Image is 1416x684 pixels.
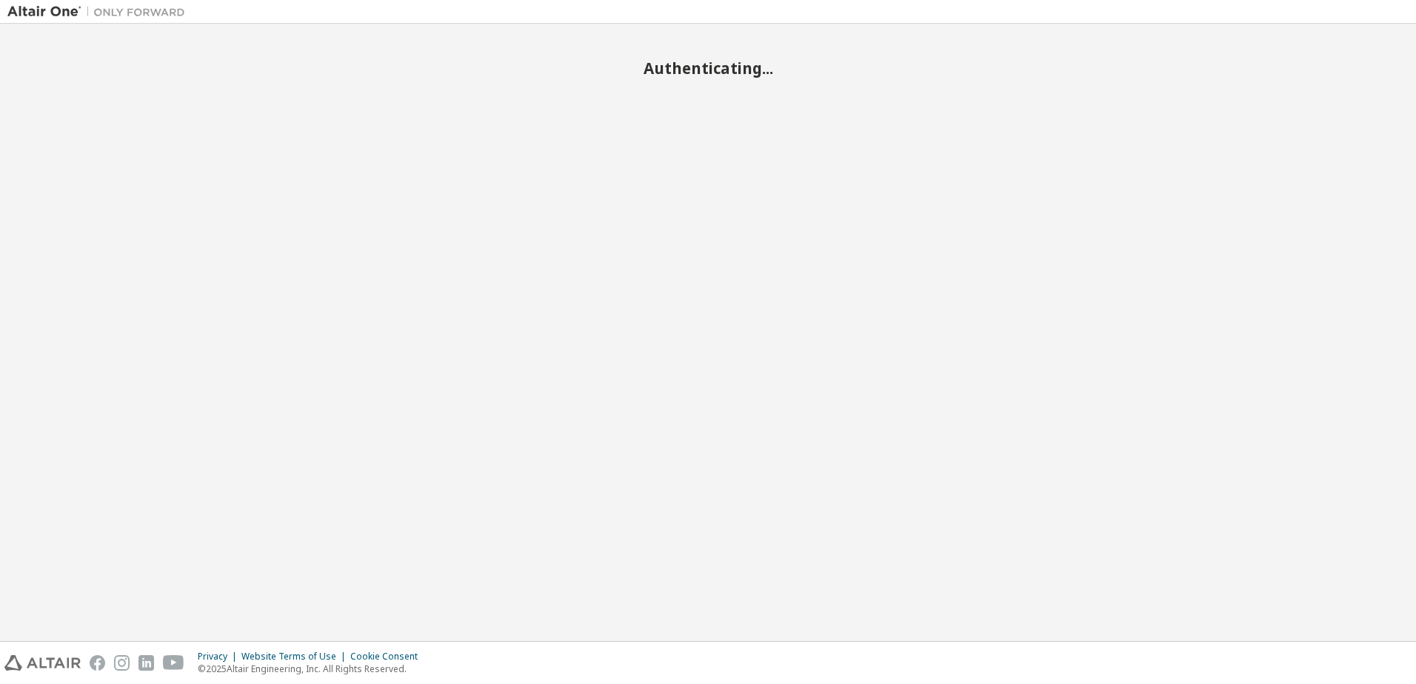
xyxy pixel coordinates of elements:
[114,655,130,671] img: instagram.svg
[7,4,193,19] img: Altair One
[163,655,184,671] img: youtube.svg
[241,651,350,663] div: Website Terms of Use
[198,663,427,675] p: © 2025 Altair Engineering, Inc. All Rights Reserved.
[350,651,427,663] div: Cookie Consent
[138,655,154,671] img: linkedin.svg
[4,655,81,671] img: altair_logo.svg
[90,655,105,671] img: facebook.svg
[7,58,1409,78] h2: Authenticating...
[198,651,241,663] div: Privacy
